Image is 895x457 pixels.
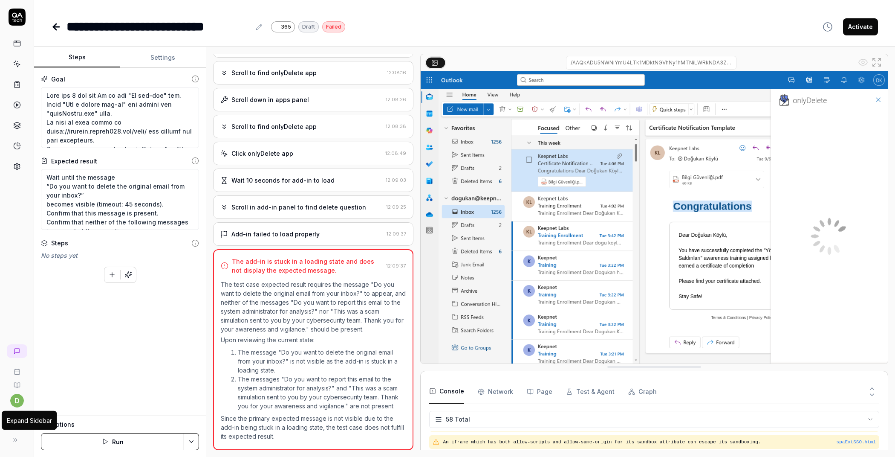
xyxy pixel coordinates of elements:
p: The test case expected result requires the message "Do you want to delete the original email from... [221,280,406,334]
img: Screenshot [421,71,888,364]
div: Scroll to find onlyDelete app [231,122,317,131]
time: 12:08:38 [386,123,406,129]
time: 12:09:03 [386,177,406,183]
div: Failed [322,21,345,32]
button: Activate [843,18,878,35]
button: Test & Agent [566,380,615,404]
p: Since the primary expected message is not visible due to the add-in being stuck in a loading stat... [221,414,406,441]
li: The messages "Do you want to report this email to the system administrator for analysis?" and "Th... [238,375,406,410]
div: Draft [298,21,319,32]
div: Add-in failed to load properly [231,230,320,239]
p: Upon reviewing the current state: [221,335,406,344]
div: Expand Sidebar [7,416,52,425]
div: Steps [51,239,68,247]
a: Documentation [3,375,30,389]
div: No steps yet [41,251,199,260]
button: spaExtSSO.html [837,439,876,446]
time: 12:08:26 [386,96,406,102]
div: Expected result [51,157,97,166]
div: Scroll down in apps panel [231,95,309,104]
a: 365 [271,21,295,32]
a: Book a call with us [3,361,30,375]
div: Click onlyDelete app [231,149,293,158]
button: Open in full screen [870,55,883,69]
button: Graph [628,380,657,404]
time: 12:09:37 [386,263,406,269]
button: View version history [817,18,838,35]
time: 12:09:25 [386,204,406,210]
span: 365 [281,23,291,31]
div: Scroll in add-in panel to find delete question [231,203,366,212]
div: The add-in is stuck in a loading state and does not display the expected message. [232,257,383,275]
time: 12:09:37 [387,231,406,237]
button: Settings [120,47,206,68]
button: Run [41,433,184,450]
a: New conversation [7,344,27,358]
time: 12:08:16 [387,70,406,76]
div: Wait 10 seconds for add-in to load [231,176,335,185]
div: Options [51,419,199,430]
button: Options [41,419,199,430]
button: Page [527,380,552,404]
pre: An iframe which has both allow-scripts and allow-same-origin for its sandbox attribute can escape... [443,439,876,446]
button: Show all interative elements [856,55,870,69]
button: d [10,394,24,408]
button: Network [478,380,513,404]
div: Goal [51,75,65,84]
time: 12:08:49 [385,150,406,156]
div: Scroll to find onlyDelete app [231,68,317,77]
button: Console [429,380,464,404]
li: The message "Do you want to delete the original email from your inbox?" is not visible as the add... [238,348,406,375]
button: Steps [34,47,120,68]
button: Keepnet Logo [3,408,30,431]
